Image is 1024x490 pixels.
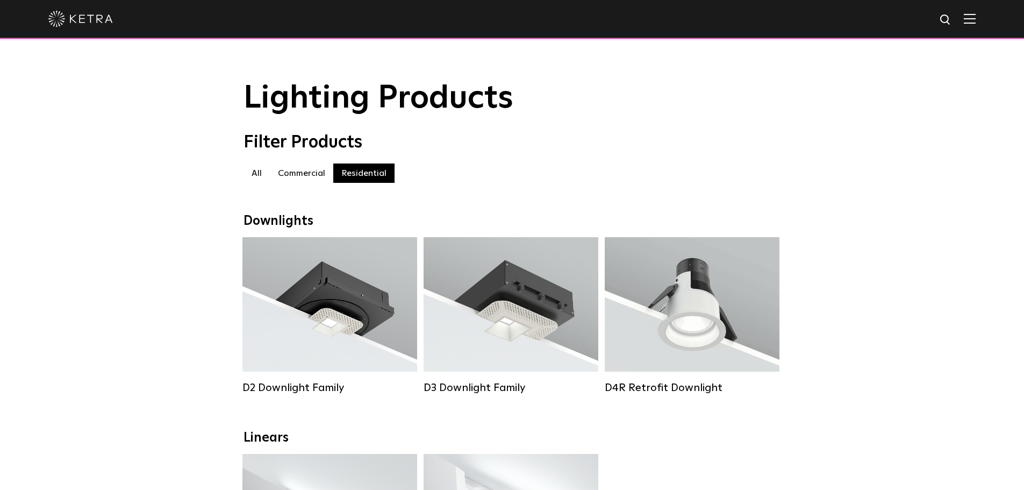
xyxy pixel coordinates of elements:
[270,164,333,183] label: Commercial
[244,132,781,153] div: Filter Products
[244,214,781,229] div: Downlights
[964,13,976,24] img: Hamburger%20Nav.svg
[242,381,417,394] div: D2 Downlight Family
[605,237,779,394] a: D4R Retrofit Downlight Lumen Output:800Colors:White / BlackBeam Angles:15° / 25° / 40° / 60°Watta...
[242,237,417,394] a: D2 Downlight Family Lumen Output:1200Colors:White / Black / Gloss Black / Silver / Bronze / Silve...
[333,164,395,183] label: Residential
[424,381,598,394] div: D3 Downlight Family
[244,164,270,183] label: All
[424,237,598,394] a: D3 Downlight Family Lumen Output:700 / 900 / 1100Colors:White / Black / Silver / Bronze / Paintab...
[605,381,779,394] div: D4R Retrofit Downlight
[48,11,113,27] img: ketra-logo-2019-white
[939,13,953,27] img: search icon
[244,82,513,115] span: Lighting Products
[244,430,781,446] div: Linears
